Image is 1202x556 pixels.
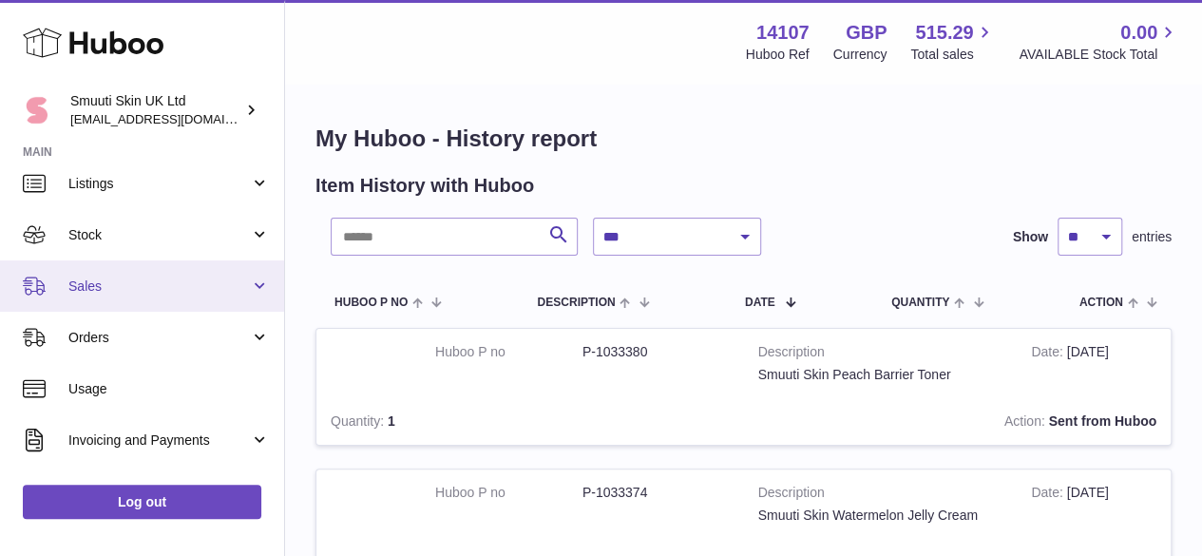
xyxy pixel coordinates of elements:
[68,278,250,296] span: Sales
[331,413,388,433] strong: Quantity
[1017,329,1171,398] td: [DATE]
[316,398,470,445] td: 1
[23,96,51,125] img: internalAdmin-14107@internal.huboo.com
[334,297,408,309] span: Huboo P no
[746,46,810,64] div: Huboo Ref
[537,297,615,309] span: Description
[915,20,973,46] span: 515.29
[582,343,730,361] dd: P-1033380
[1017,470,1171,539] td: [DATE]
[68,380,270,398] span: Usage
[1031,485,1066,505] strong: Date
[910,20,995,64] a: 515.29 Total sales
[756,20,810,46] strong: 14107
[315,124,1172,154] h1: My Huboo - History report
[70,92,241,128] div: Smuuti Skin UK Ltd
[1132,228,1172,246] span: entries
[435,484,582,502] dt: Huboo P no
[891,297,949,309] span: Quantity
[23,485,261,519] a: Log out
[1120,20,1157,46] span: 0.00
[1031,344,1066,364] strong: Date
[1004,413,1049,433] strong: Action
[68,175,250,193] span: Listings
[1013,228,1048,246] label: Show
[68,431,250,450] span: Invoicing and Payments
[435,343,582,361] dt: Huboo P no
[1048,413,1156,429] strong: Sent from Huboo
[1079,297,1123,309] span: Action
[745,297,775,309] span: Date
[315,173,534,199] h2: Item History with Huboo
[1019,46,1179,64] span: AVAILABLE Stock Total
[70,111,279,126] span: [EMAIL_ADDRESS][DOMAIN_NAME]
[744,329,1018,398] td: Smuuti Skin Peach Barrier Toner
[68,226,250,244] span: Stock
[1019,20,1179,64] a: 0.00 AVAILABLE Stock Total
[846,20,887,46] strong: GBP
[744,470,1018,539] td: Smuuti Skin Watermelon Jelly Cream
[582,484,730,502] dd: P-1033374
[758,484,1003,507] strong: Description
[68,329,250,347] span: Orders
[910,46,995,64] span: Total sales
[833,46,887,64] div: Currency
[758,343,1003,366] strong: Description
